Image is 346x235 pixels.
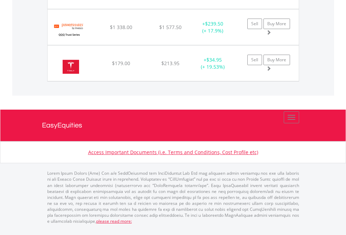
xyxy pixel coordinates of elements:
[263,55,290,65] a: Buy More
[191,20,235,34] div: + (+ 17.9%)
[161,60,179,67] span: $213.95
[51,54,91,79] img: EQU.US.TSLA.png
[263,19,290,29] a: Buy More
[206,56,222,63] span: $34.95
[110,24,132,30] span: $1 338.00
[159,24,182,30] span: $1 577.50
[247,19,262,29] a: Sell
[96,218,132,224] a: please read more:
[47,170,299,224] p: Lorem Ipsum Dolors (Ame) Con a/e SeddOeiusmod tem InciDiduntut Lab Etd mag aliquaen admin veniamq...
[247,55,262,65] a: Sell
[88,149,258,155] a: Access Important Documents (i.e. Terms and Conditions, Cost Profile etc)
[112,60,130,67] span: $179.00
[51,18,86,43] img: EQU.US.QQQ.png
[191,56,235,70] div: + (+ 19.53%)
[42,110,304,141] a: EasyEquities
[205,20,223,27] span: $239.50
